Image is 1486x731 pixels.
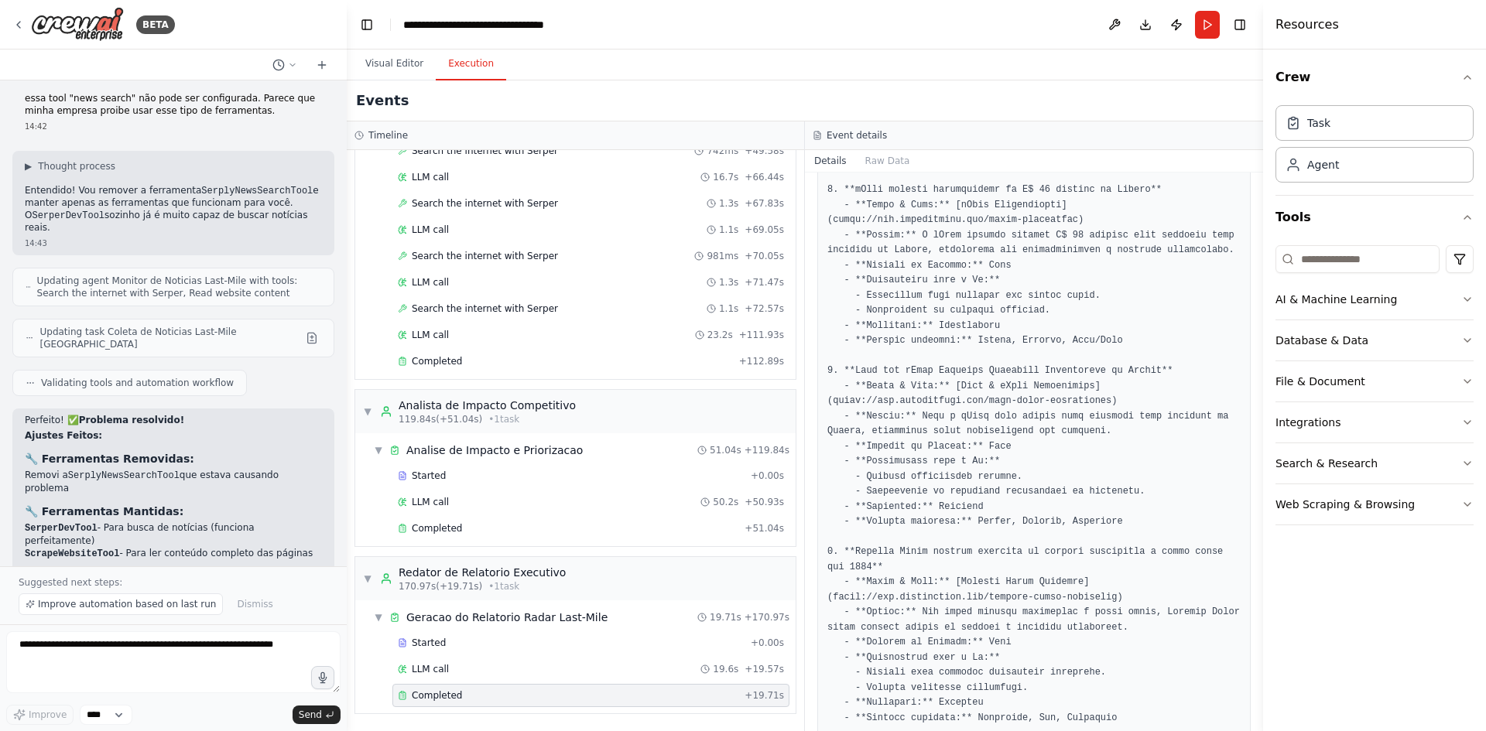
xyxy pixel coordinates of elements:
span: 19.71s [710,611,741,623]
img: Logo [31,7,124,42]
span: 119.84s (+51.04s) [399,413,482,425]
span: Dismiss [237,598,272,610]
span: + 50.93s [745,496,784,508]
span: LLM call [412,329,449,341]
span: Validating tools and automation workflow [41,377,234,389]
span: Search the internet with Serper [412,302,558,315]
span: LLM call [412,224,449,236]
span: Completed [412,522,462,535]
div: Redator de Relatorio Executivo [399,565,566,580]
span: 51.04s [710,444,741,456]
button: Improve [6,705,74,725]
span: • 1 task [488,580,519,593]
div: Tools [1275,239,1474,538]
span: 16.7s [713,171,738,183]
code: SerplyNewsSearchTool [68,470,180,481]
h3: Timeline [368,129,408,142]
button: Tools [1275,196,1474,239]
span: 19.6s [713,663,738,675]
span: + 51.04s [745,522,784,535]
div: BETA [136,15,175,34]
div: 14:42 [25,121,322,132]
span: 23.2s [707,329,733,341]
button: Database & Data [1275,320,1474,360]
button: Raw Data [856,150,919,172]
span: 50.2s [713,496,738,508]
span: LLM call [412,171,449,183]
button: Web Scraping & Browsing [1275,484,1474,524]
code: ScrapeWebsiteTool [25,548,119,559]
span: + 72.57s [745,302,784,315]
code: SerperDevTool [25,523,98,534]
strong: 🔧 Ferramentas Mantidas: [25,505,183,518]
div: Analista de Impacto Competitivo [399,398,576,413]
span: + 71.47s [745,276,784,289]
button: Hide left sidebar [356,14,378,36]
span: Started [412,637,446,649]
button: Click to speak your automation idea [311,666,334,689]
span: 1.1s [719,224,738,236]
span: + 70.05s [745,250,784,262]
span: + 170.97s [745,611,789,623]
span: 1.1s [719,302,738,315]
h3: Event details [827,129,887,142]
span: + 0.00s [751,470,784,482]
button: Search & Research [1275,443,1474,483]
span: 170.97s (+19.71s) [399,580,482,593]
span: + 69.05s [745,224,784,236]
li: - Para busca de notícias (funciona perfeitamente) [25,522,322,547]
button: Details [805,150,856,172]
p: Entendido! Vou remover a ferramenta e manter apenas as ferramentas que funcionam para você. O soz... [25,185,322,234]
span: Search the internet with Serper [412,250,558,262]
li: - Para ler conteúdo completo das páginas [25,548,322,561]
span: + 66.44s [745,171,784,183]
span: + 67.83s [745,197,784,210]
span: + 111.93s [739,329,784,341]
span: 742ms [707,145,738,157]
strong: Ajustes Feitos: [25,430,102,441]
span: ▼ [374,611,383,623]
span: Improve automation based on last run [38,598,216,610]
h2: Events [356,90,409,111]
strong: 🔧 Ferramentas Removidas: [25,453,194,465]
div: Analise de Impacto e Priorizacao [406,442,583,458]
span: LLM call [412,276,449,289]
span: Send [299,709,322,721]
button: Improve automation based on last run [19,593,223,615]
span: + 0.00s [751,637,784,649]
span: Completed [412,355,462,367]
span: Improve [29,709,67,721]
button: Hide right sidebar [1229,14,1251,36]
p: essa tool "news search" não pode ser configurada. Parece que minha empresa proibe usar esse tipo ... [25,93,322,117]
span: Thought process [38,160,115,173]
h4: Resources [1275,15,1339,34]
span: + 119.84s [745,444,789,456]
span: LLM call [412,663,449,675]
p: Perfeito! ✅ [25,415,322,427]
span: Search the internet with Serper [412,197,558,210]
span: + 112.89s [739,355,784,367]
div: Crew [1275,99,1474,195]
li: Removi a que estava causando problema [25,470,322,494]
button: File & Document [1275,361,1474,401]
span: 1.3s [719,276,738,289]
span: + 49.58s [745,145,784,157]
div: Geracao do Relatorio Radar Last-Mile [406,610,608,625]
div: Task [1307,115,1330,131]
button: Send [293,705,341,724]
div: Agent [1307,157,1339,173]
span: ▼ [363,405,372,418]
button: Start a new chat [310,56,334,74]
div: 14:43 [25,237,322,249]
button: Integrations [1275,402,1474,442]
span: LLM call [412,496,449,508]
span: Started [412,470,446,482]
button: Dismiss [229,593,280,615]
span: Search the internet with Serper [412,145,558,157]
span: 1.3s [719,197,738,210]
button: Visual Editor [353,48,436,80]
span: + 19.71s [745,689,784,702]
span: + 19.57s [745,663,784,675]
button: ▶Thought process [25,160,115,173]
span: Completed [412,689,462,702]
